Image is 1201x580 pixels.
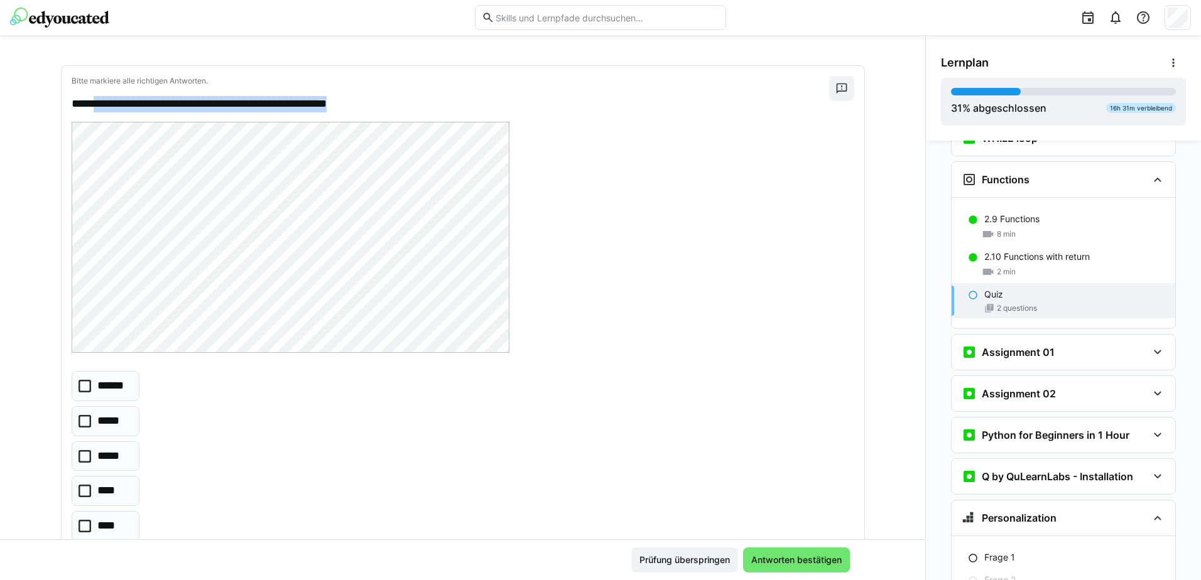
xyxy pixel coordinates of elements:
[984,551,1015,564] p: Frage 1
[982,512,1057,524] h3: Personalization
[982,173,1030,186] h3: Functions
[982,387,1056,400] h3: Assignment 02
[982,346,1055,358] h3: Assignment 01
[638,554,732,566] span: Prüfung überspringen
[982,429,1129,441] h3: Python for Beginners in 1 Hour
[997,303,1037,313] span: 2 questions
[941,56,989,70] span: Lernplan
[749,554,844,566] span: Antworten bestätigen
[984,288,1003,301] p: Quiz
[631,547,738,572] button: Prüfung überspringen
[984,213,1040,225] p: 2.9 Functions
[997,267,1016,277] span: 2 min
[951,102,962,114] span: 31
[1106,103,1176,113] div: 16h 31m verbleibend
[743,547,850,572] button: Antworten bestätigen
[982,470,1133,483] h3: Q by QuLearnLabs - Installation
[72,76,829,86] p: Bitte markiere alle richtigen Antworten.
[494,12,719,23] input: Skills und Lernpfade durchsuchen…
[984,250,1090,263] p: 2.10 Functions with return
[951,100,1046,115] div: % abgeschlossen
[997,229,1016,239] span: 8 min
